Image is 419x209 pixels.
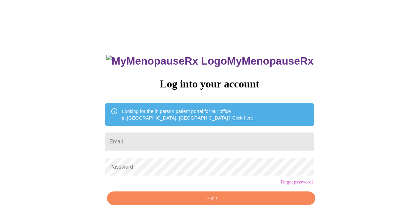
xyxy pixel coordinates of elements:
span: Login [115,194,307,202]
a: Click here! [232,115,255,121]
div: Looking for the in person patient portal for our office in [GEOGRAPHIC_DATA], [GEOGRAPHIC_DATA]? [122,105,255,124]
img: MyMenopauseRx Logo [106,55,227,67]
h3: Log into your account [105,78,313,90]
h3: MyMenopauseRx [106,55,314,67]
button: Login [107,191,315,205]
a: Forgot password? [281,180,314,185]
